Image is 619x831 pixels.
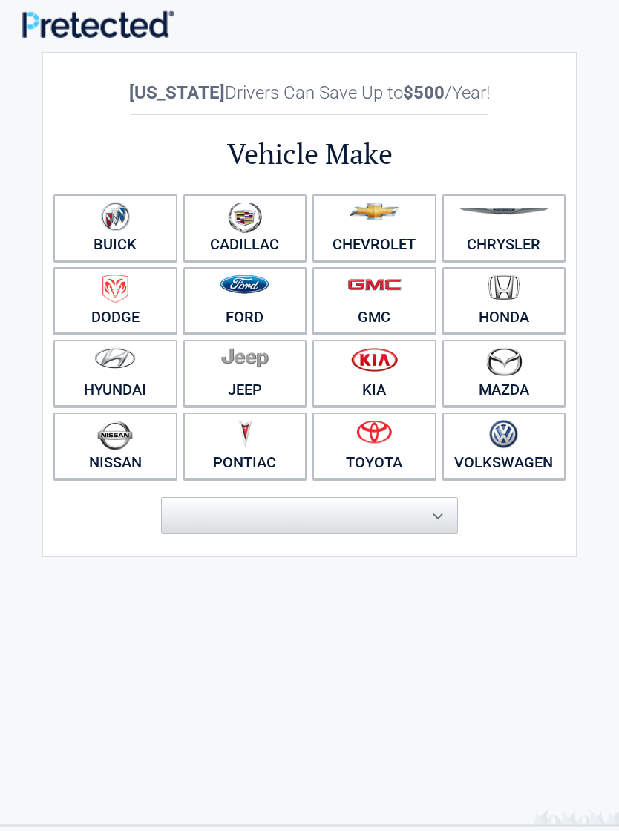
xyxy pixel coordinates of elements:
img: buick [101,202,130,231]
a: Ford [183,267,307,334]
img: gmc [347,278,402,291]
a: Dodge [53,267,177,334]
img: cadillac [228,202,262,233]
a: Kia [312,340,436,407]
a: Buick [53,194,177,261]
img: volkswagen [489,420,518,449]
a: Honda [442,267,566,334]
img: kia [351,347,398,372]
a: Pontiac [183,413,307,479]
a: Mazda [442,340,566,407]
img: chevrolet [350,203,399,220]
a: Chrysler [442,194,566,261]
img: chrysler [459,208,549,215]
img: mazda [485,347,523,376]
h2: Vehicle Make [50,135,569,173]
img: pontiac [238,420,252,448]
b: $500 [403,82,445,103]
h2: Drivers Can Save Up to /Year [50,82,569,103]
img: dodge [102,275,128,303]
a: Nissan [53,413,177,479]
img: nissan [97,420,133,450]
img: jeep [221,347,269,368]
img: ford [220,275,269,294]
img: hyundai [94,347,136,369]
img: Main Logo [22,10,174,38]
a: GMC [312,267,436,334]
a: Chevrolet [312,194,436,261]
a: Cadillac [183,194,307,261]
img: toyota [356,420,392,444]
a: Hyundai [53,340,177,407]
a: Volkswagen [442,413,566,479]
img: honda [488,275,520,300]
a: Jeep [183,340,307,407]
b: [US_STATE] [129,82,225,103]
a: Toyota [312,413,436,479]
